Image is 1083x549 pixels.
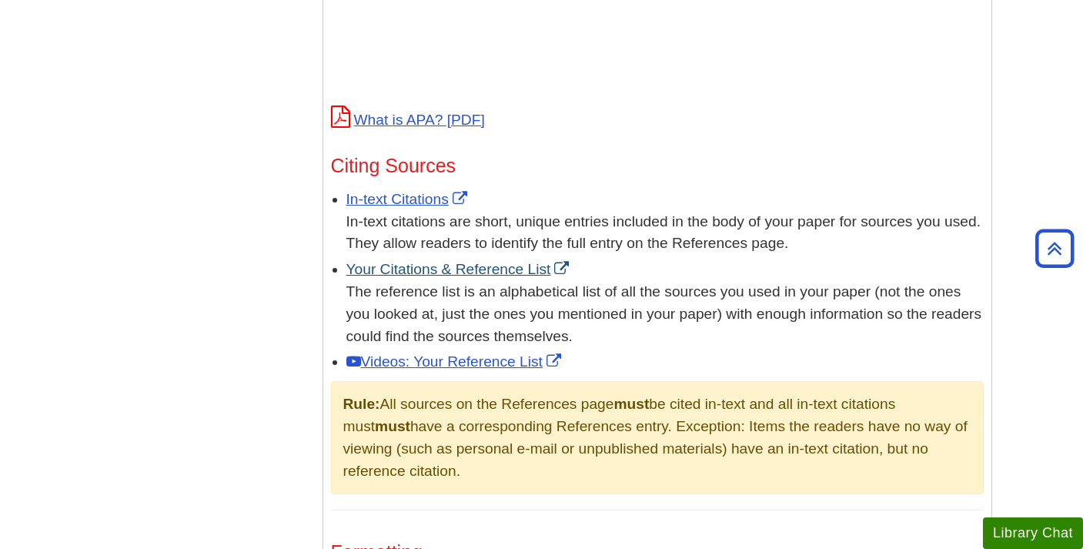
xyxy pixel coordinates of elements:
[346,191,471,207] a: Link opens in new window
[613,396,649,412] strong: must
[331,112,485,128] a: What is APA?
[346,261,573,277] a: Link opens in new window
[346,211,984,256] div: In-text citations are short, unique entries included in the body of your paper for sources you us...
[375,418,410,434] strong: must
[343,396,380,412] strong: Rule:
[1030,238,1079,259] a: Back to Top
[331,381,984,494] div: All sources on the References page be cited in-text and all in-text citations must have a corresp...
[346,281,984,347] div: The reference list is an alphabetical list of all the sources you used in your paper (not the one...
[331,155,984,177] h3: Citing Sources
[346,353,565,370] a: Link opens in new window
[983,517,1083,549] button: Library Chat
